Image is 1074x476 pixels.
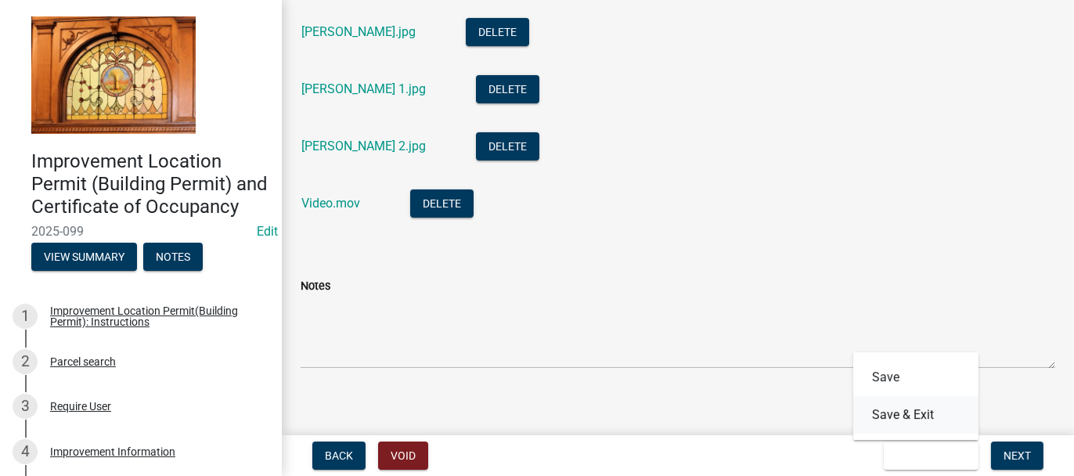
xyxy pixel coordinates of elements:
[476,75,539,103] button: Delete
[466,18,529,46] button: Delete
[466,26,529,41] wm-modal-confirm: Delete Document
[31,150,269,218] h4: Improvement Location Permit (Building Permit) and Certificate of Occupancy
[301,81,426,96] a: [PERSON_NAME] 1.jpg
[476,132,539,160] button: Delete
[853,352,978,440] div: Save & Exit
[13,439,38,464] div: 4
[991,442,1043,470] button: Next
[884,442,978,470] button: Save & Exit
[301,139,426,153] a: [PERSON_NAME] 2.jpg
[378,442,428,470] button: Void
[853,396,978,434] button: Save & Exit
[410,197,474,212] wm-modal-confirm: Delete Document
[301,281,330,292] label: Notes
[31,243,137,271] button: View Summary
[50,305,257,327] div: Improvement Location Permit(Building Permit): Instructions
[13,304,38,329] div: 1
[31,224,250,239] span: 2025-099
[143,252,203,265] wm-modal-confirm: Notes
[13,349,38,374] div: 2
[853,359,978,396] button: Save
[31,16,196,134] img: Jasper County, Indiana
[312,442,366,470] button: Back
[476,83,539,98] wm-modal-confirm: Delete Document
[325,449,353,462] span: Back
[13,394,38,419] div: 3
[410,189,474,218] button: Delete
[1004,449,1031,462] span: Next
[50,446,175,457] div: Improvement Information
[143,243,203,271] button: Notes
[301,196,360,211] a: Video.mov
[50,401,111,412] div: Require User
[476,140,539,155] wm-modal-confirm: Delete Document
[896,449,957,462] span: Save & Exit
[301,24,416,39] a: [PERSON_NAME].jpg
[50,356,116,367] div: Parcel search
[257,224,278,239] a: Edit
[257,224,278,239] wm-modal-confirm: Edit Application Number
[31,252,137,265] wm-modal-confirm: Summary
